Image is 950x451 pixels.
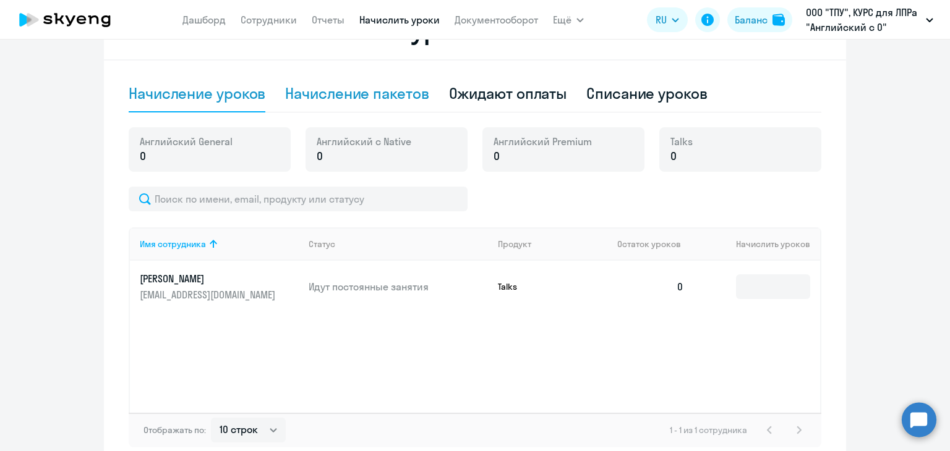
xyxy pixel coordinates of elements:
[694,227,820,261] th: Начислить уроков
[494,148,500,164] span: 0
[806,5,921,35] p: ООО "ТПУ", КУРС для ЛПРа "Английский с 0"
[670,424,747,436] span: 1 - 1 из 1 сотрудника
[586,83,708,103] div: Списание уроков
[140,238,206,250] div: Имя сотрудника
[140,148,146,164] span: 0
[317,148,323,164] span: 0
[359,14,440,26] a: Начислить уроки
[735,12,768,27] div: Баланс
[143,424,206,436] span: Отображать по:
[449,83,567,103] div: Ожидают оплаты
[140,135,233,148] span: Английский General
[494,135,592,148] span: Английский Premium
[800,5,939,35] button: ООО "ТПУ", КУРС для ЛПРа "Английский с 0"
[498,238,608,250] div: Продукт
[455,14,538,26] a: Документооборот
[129,187,468,211] input: Поиск по имени, email, продукту или статусу
[309,238,335,250] div: Статус
[241,14,297,26] a: Сотрудники
[553,12,571,27] span: Ещё
[607,261,694,313] td: 0
[498,238,531,250] div: Продукт
[670,148,677,164] span: 0
[140,272,278,285] p: [PERSON_NAME]
[647,7,688,32] button: RU
[727,7,792,32] button: Балансbalance
[182,14,226,26] a: Дашборд
[129,83,265,103] div: Начисление уроков
[670,135,693,148] span: Talks
[140,272,299,301] a: [PERSON_NAME][EMAIL_ADDRESS][DOMAIN_NAME]
[285,83,429,103] div: Начисление пакетов
[309,280,488,293] p: Идут постоянные занятия
[498,281,591,292] p: Talks
[309,238,488,250] div: Статус
[772,14,785,26] img: balance
[140,238,299,250] div: Имя сотрудника
[553,7,584,32] button: Ещё
[140,288,278,301] p: [EMAIL_ADDRESS][DOMAIN_NAME]
[129,15,821,44] h2: Начисление и списание уроков
[656,12,667,27] span: RU
[317,135,411,148] span: Английский с Native
[617,238,681,250] span: Остаток уроков
[617,238,694,250] div: Остаток уроков
[312,14,344,26] a: Отчеты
